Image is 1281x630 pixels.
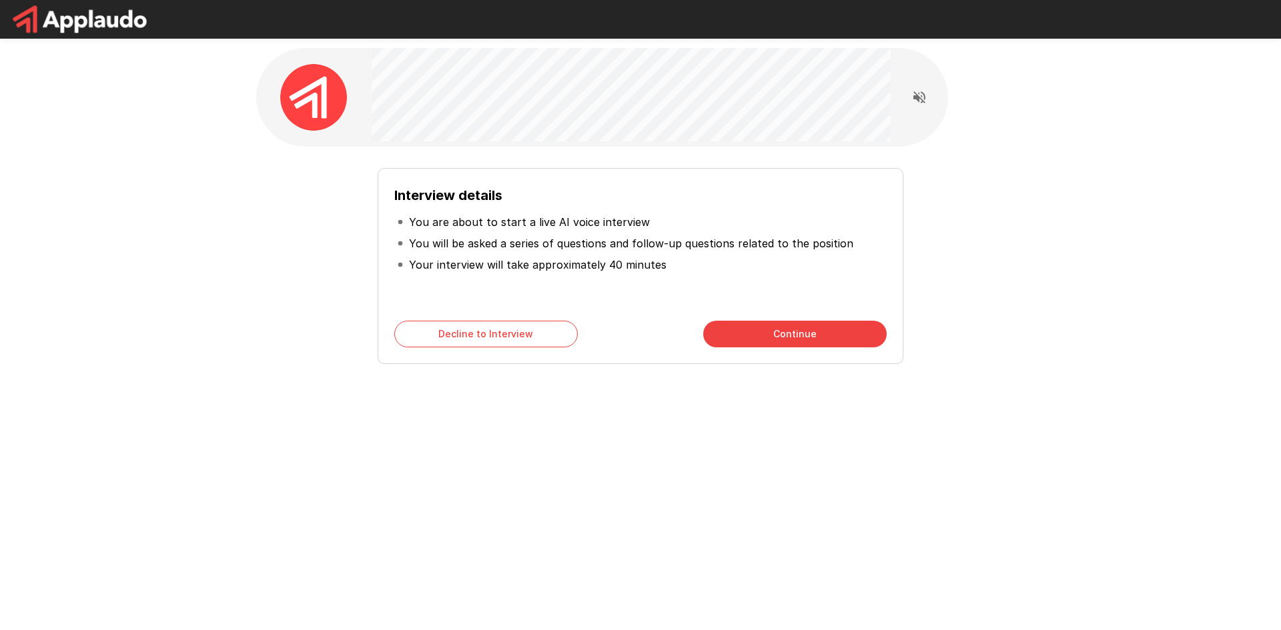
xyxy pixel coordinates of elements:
button: Decline to Interview [394,321,578,347]
p: Your interview will take approximately 40 minutes [409,257,667,273]
b: Interview details [394,187,502,203]
p: You will be asked a series of questions and follow-up questions related to the position [409,235,853,251]
button: Continue [703,321,887,347]
p: You are about to start a live AI voice interview [409,214,650,230]
button: Read questions aloud [906,84,933,111]
img: applaudo_avatar.png [280,64,347,131]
